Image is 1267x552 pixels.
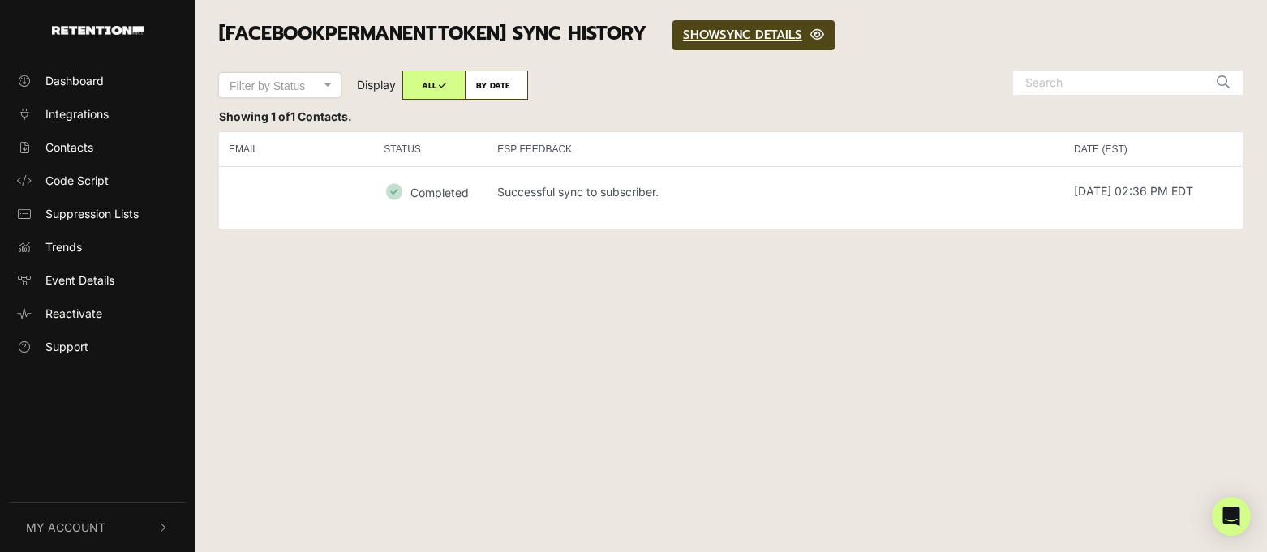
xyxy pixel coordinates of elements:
[45,105,109,122] span: Integrations
[683,26,719,44] span: SHOW
[45,205,139,222] span: Suppression Lists
[10,503,185,552] button: My Account
[45,338,88,355] span: Support
[45,139,93,156] span: Contacts
[219,131,374,166] th: EMAIL
[10,167,185,194] a: Code Script
[10,67,185,94] a: Dashboard
[402,71,466,100] label: ALL
[45,238,82,255] span: Trends
[45,172,109,189] span: Code Script
[672,20,835,50] a: SHOWSYNC DETAILS
[10,333,185,360] a: Support
[10,233,185,260] a: Trends
[26,519,105,536] span: My Account
[1064,131,1243,166] th: DATE (EST)
[374,131,487,166] th: STATUS
[230,79,305,92] span: Filter by Status
[290,109,352,123] span: 1 Contacts.
[487,131,1064,166] th: ESP FEEDBACK
[10,101,185,127] a: Integrations
[1212,497,1251,536] div: Open Intercom Messenger
[465,71,528,100] label: BY DATE
[52,26,144,35] img: Retention.com
[10,200,185,227] a: Suppression Lists
[219,109,352,123] strong: Showing 1 of
[497,186,659,199] p: Successful sync to subscriber.
[10,300,185,327] a: Reactivate
[45,72,104,89] span: Dashboard
[10,267,185,293] a: Event Details
[357,78,396,92] span: Display
[1013,71,1208,95] input: Search
[410,185,469,199] small: Completed
[1064,166,1243,216] td: [DATE] 02:36 PM EDT
[45,305,102,322] span: Reactivate
[45,272,114,289] span: Event Details
[219,19,646,48] span: [FacebookPermanentToken] SYNC HISTORY
[10,134,185,160] a: Contacts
